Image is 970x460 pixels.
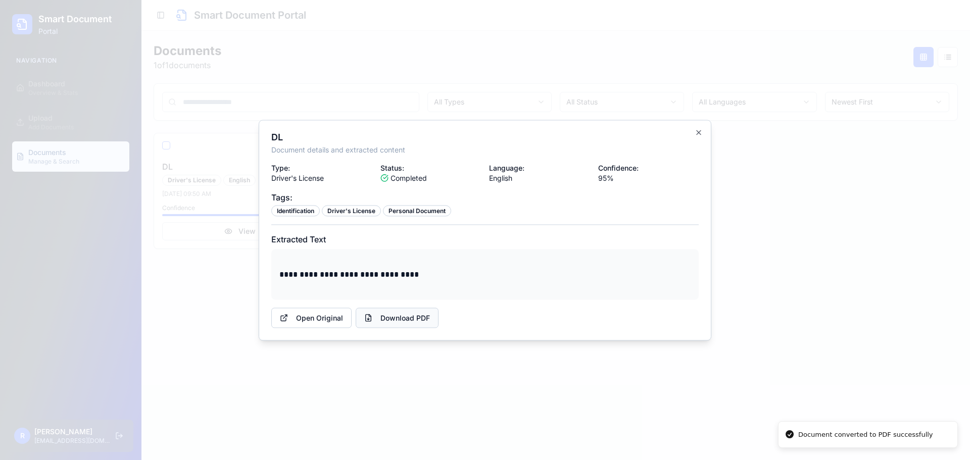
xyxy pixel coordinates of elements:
span: Type: [271,163,290,172]
a: Download PDF [356,308,439,328]
div: Driver's License [322,205,381,216]
div: Identification [271,205,320,216]
p: English [489,173,590,183]
span: Status: [380,163,404,172]
p: Document details and extracted content [271,144,699,155]
p: Completed [380,173,481,183]
p: 95 % [598,173,699,183]
p: Driver's License [271,173,372,183]
span: Tags: [271,192,293,202]
a: Open Original [271,308,352,328]
h2: DL [271,132,699,141]
h4: Extracted Text [271,233,699,245]
span: Confidence: [598,163,639,172]
div: Personal Document [383,205,451,216]
span: Language: [489,163,524,172]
